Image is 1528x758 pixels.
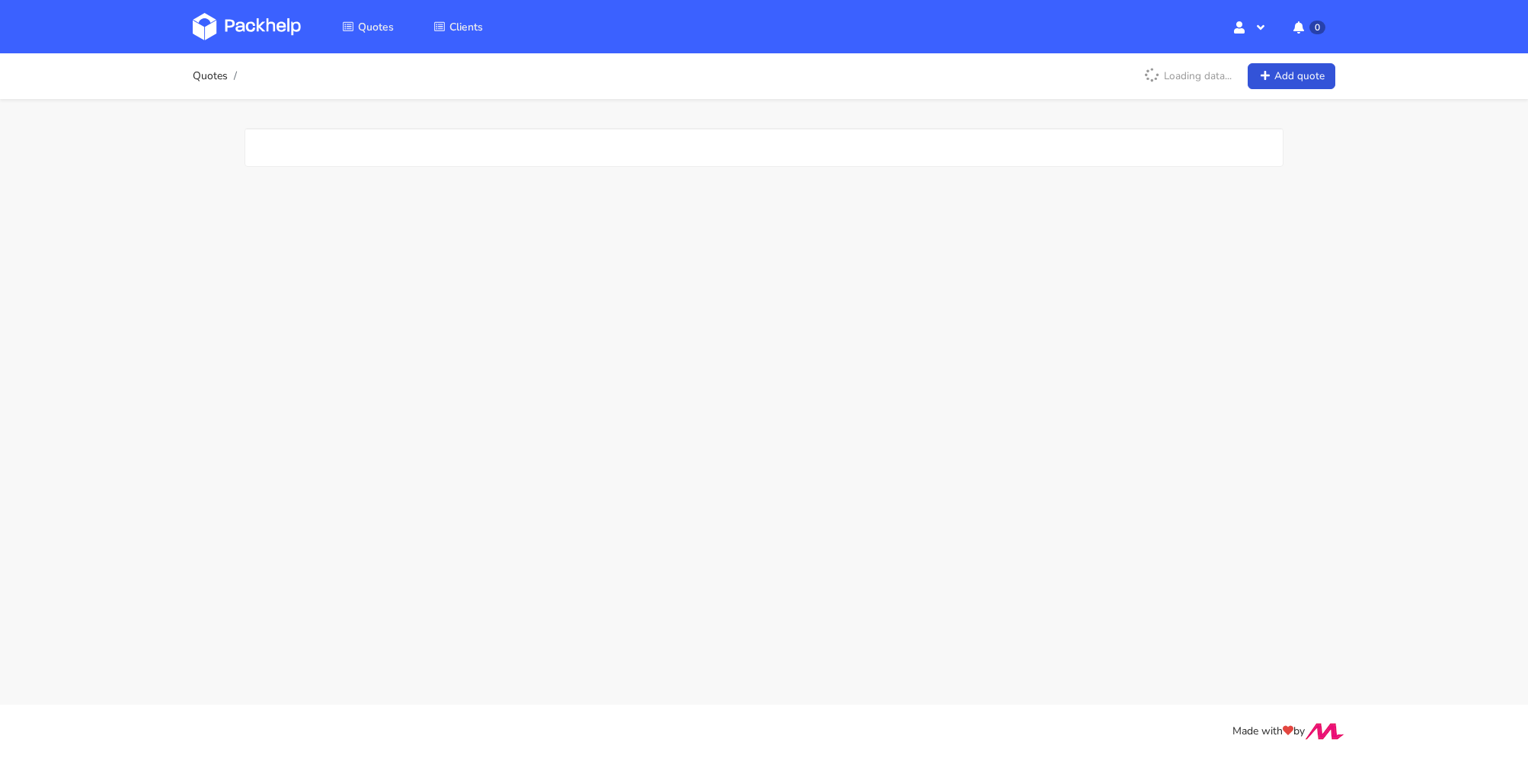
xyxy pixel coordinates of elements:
[193,70,228,82] a: Quotes
[193,13,301,40] img: Dashboard
[1248,63,1335,90] a: Add quote
[193,61,241,91] nav: breadcrumb
[1309,21,1325,34] span: 0
[1305,723,1344,740] img: Move Closer
[449,20,483,34] span: Clients
[324,13,412,40] a: Quotes
[358,20,394,34] span: Quotes
[415,13,501,40] a: Clients
[173,723,1355,740] div: Made with by
[1281,13,1335,40] button: 0
[1136,63,1239,89] p: Loading data...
